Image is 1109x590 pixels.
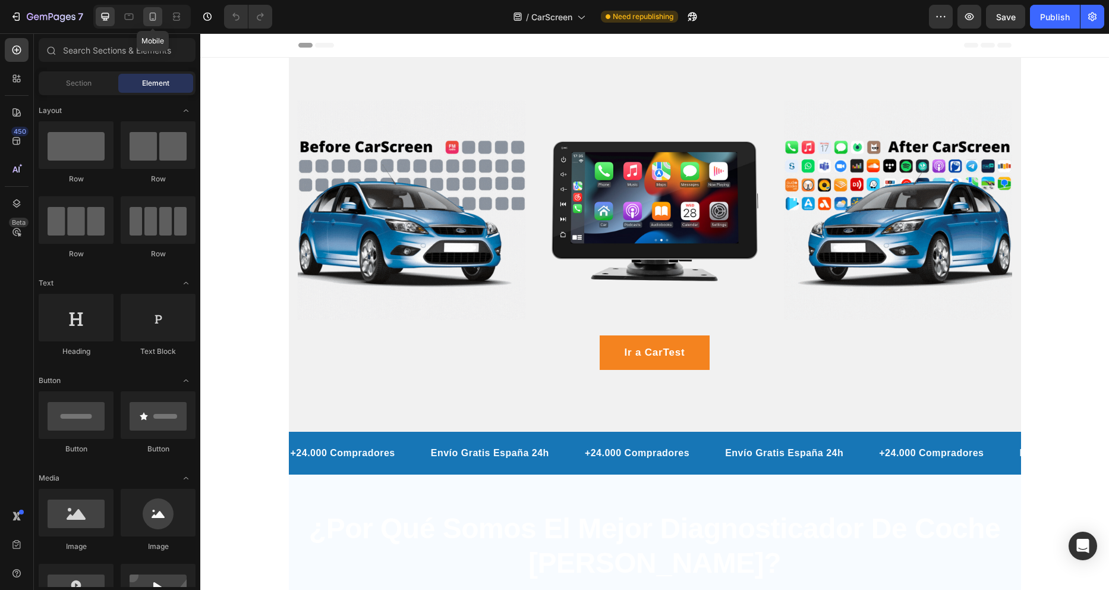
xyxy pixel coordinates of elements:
img: gempages_580504092229501448-45153620-423d-4afb-b53c-e491946177b5.gif [584,67,812,287]
div: Row [121,249,196,259]
span: Media [39,473,59,484]
p: envío gratis españa 24h [231,412,349,429]
div: Image [121,541,196,552]
span: Layout [39,105,62,116]
p: 7 [78,10,83,24]
button: Save [986,5,1025,29]
span: / [526,11,529,23]
p: +24.000 compradores [679,412,783,429]
input: Search Sections & Elements [39,38,196,62]
strong: compatible con todos los coches fabricados en 1999 en adelante [266,556,643,568]
div: Publish [1040,11,1070,23]
span: ¿por qué somos el mejor diagnosticador de coche [PERSON_NAME]? [109,479,800,545]
div: Button [121,444,196,454]
img: gempages_580504092229501448-f891f71c-0cc5-458f-89fa-2445fd9193f6.png [341,67,569,296]
p: +24.000 compradores [385,412,489,429]
span: Button [39,375,61,386]
strong: Ir a CarTest [424,313,485,325]
button: Publish [1030,5,1080,29]
span: Text [39,278,53,288]
div: Row [39,174,114,184]
p: +24.000 compradores [90,412,195,429]
div: Text Block [121,346,196,357]
span: CarScreen [531,11,572,23]
p: envío gratis españa 24h [820,412,938,429]
span: Toggle open [177,274,196,293]
div: Heading [39,346,114,357]
div: Open Intercom Messenger [1069,532,1097,560]
button: 7 [5,5,89,29]
div: Row [121,174,196,184]
span: Save [996,12,1016,22]
div: Button [39,444,114,454]
div: Row [39,249,114,259]
p: envío gratis españa 24h [525,412,643,429]
iframe: Design area [200,33,1109,590]
button: <p><strong>Ir a CarTest</strong></p> [399,302,509,337]
span: Need republishing [613,11,673,22]
div: 450 [11,127,29,136]
div: Image [39,541,114,552]
div: Undo/Redo [224,5,272,29]
span: Toggle open [177,371,196,390]
span: Toggle open [177,469,196,488]
div: Beta [9,218,29,227]
span: Section [66,78,92,89]
span: Element [142,78,169,89]
span: Toggle open [177,101,196,120]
